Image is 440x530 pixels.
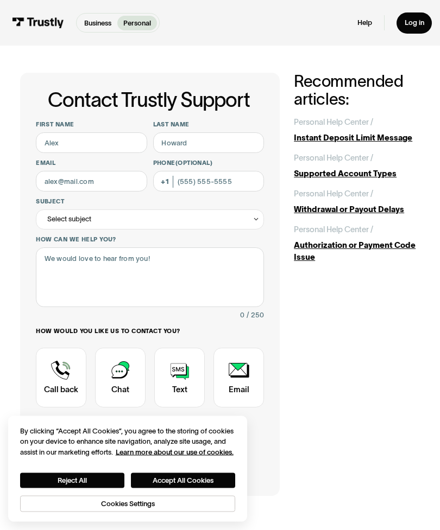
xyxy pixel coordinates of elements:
label: How can we help you? [36,236,264,244]
div: 0 [240,310,244,322]
a: Log in [397,12,432,34]
div: Log in [405,18,424,28]
a: Personal Help Center /Instant Deposit Limit Message [294,117,420,144]
h2: Recommended articles: [294,73,420,108]
div: Instant Deposit Limit Message [294,132,420,144]
label: Last name [153,121,265,129]
input: Alex [36,133,147,154]
input: alex@mail.com [36,171,147,192]
div: This site is protected by reCAPTCHA and the Google and apply. [36,414,264,438]
p: Business [84,18,111,28]
a: Personal Help Center /Withdrawal or Payout Delays [294,188,420,216]
a: Personal Help Center /Supported Account Types [294,152,420,180]
div: Select subject [36,210,264,230]
div: / 250 [247,310,264,322]
input: (555) 555-5555 [153,171,265,192]
a: Personal [117,16,157,30]
img: Trustly Logo [12,17,64,28]
label: Subject [36,198,264,206]
div: Personal Help Center / [294,117,373,129]
div: Cookie banner [8,416,248,522]
h1: Contact Trustly Support [34,90,264,111]
label: Email [36,159,147,168]
div: Personal Help Center / [294,224,373,236]
a: More information about your privacy, opens in a new tab [116,448,234,456]
a: Help [357,18,372,28]
div: By clicking “Accept All Cookies”, you agree to the storing of cookies on your device to enhance s... [20,426,236,457]
div: Authorization or Payment Code Issue [294,240,420,264]
button: Accept All Cookies [131,473,235,488]
button: Cookies Settings [20,496,236,512]
div: Select subject [47,214,91,226]
input: Howard [153,133,265,154]
div: Personal Help Center / [294,152,373,164]
label: Phone [153,159,265,168]
p: Personal [123,18,151,28]
label: First name [36,121,147,129]
form: Contact Trustly Support [36,121,264,481]
div: Privacy [20,426,236,512]
a: Business [78,16,117,30]
div: Supported Account Types [294,168,420,180]
div: Personal Help Center / [294,188,373,200]
label: How would you like us to contact you? [36,328,264,336]
a: Personal Help Center /Authorization or Payment Code Issue [294,224,420,264]
span: (Optional) [175,160,212,167]
div: Withdrawal or Payout Delays [294,204,420,216]
button: Reject All [20,473,124,488]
